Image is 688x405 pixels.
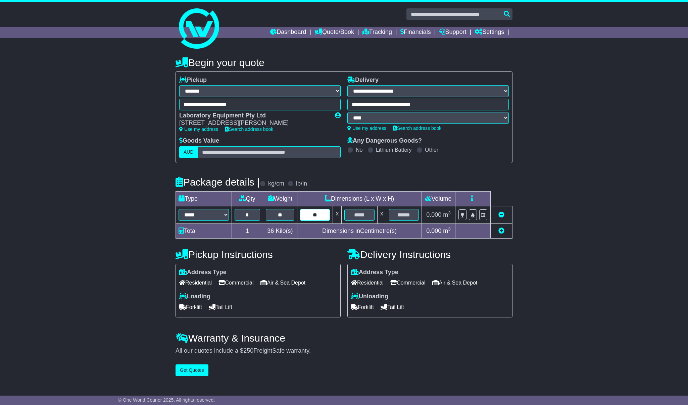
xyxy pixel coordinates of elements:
[176,249,341,260] h4: Pickup Instructions
[270,27,306,38] a: Dashboard
[179,126,218,132] a: Use my address
[448,226,451,232] sup: 3
[351,293,388,300] label: Unloading
[263,223,297,238] td: Kilo(s)
[176,223,232,238] td: Total
[179,146,198,158] label: AUD
[498,227,504,234] a: Add new item
[179,302,202,312] span: Forklift
[176,191,232,206] td: Type
[381,302,404,312] span: Tail Lift
[498,211,504,218] a: Remove this item
[425,147,438,153] label: Other
[347,125,386,131] a: Use my address
[209,302,232,312] span: Tail Lift
[225,126,273,132] a: Search address book
[260,277,306,288] span: Air & Sea Depot
[179,119,328,127] div: [STREET_ADDRESS][PERSON_NAME]
[268,180,284,188] label: kg/cm
[439,27,466,38] a: Support
[426,211,441,218] span: 0.000
[267,227,274,234] span: 36
[176,57,512,68] h4: Begin your quote
[179,293,210,300] label: Loading
[377,206,386,223] td: x
[218,277,253,288] span: Commercial
[376,147,412,153] label: Lithium Battery
[179,269,227,276] label: Address Type
[475,27,504,38] a: Settings
[426,227,441,234] span: 0.000
[443,227,451,234] span: m
[390,277,425,288] span: Commercial
[432,277,478,288] span: Air & Sea Depot
[243,347,253,354] span: 250
[347,137,422,145] label: Any Dangerous Goods?
[179,137,219,145] label: Goods Value
[347,249,512,260] h4: Delivery Instructions
[179,112,328,119] div: Laboratory Equipment Pty Ltd
[297,223,422,238] td: Dimensions in Centimetre(s)
[176,333,512,344] h4: Warranty & Insurance
[362,27,392,38] a: Tracking
[297,191,422,206] td: Dimensions (L x W x H)
[296,180,307,188] label: lb/in
[176,364,208,376] button: Get Quotes
[347,77,379,84] label: Delivery
[333,206,342,223] td: x
[179,277,212,288] span: Residential
[393,125,441,131] a: Search address book
[443,211,451,218] span: m
[422,191,455,206] td: Volume
[176,347,512,355] div: All our quotes include a $ FreightSafe warranty.
[232,223,263,238] td: 1
[351,269,398,276] label: Address Type
[176,176,260,188] h4: Package details |
[351,302,374,312] span: Forklift
[356,147,362,153] label: No
[314,27,354,38] a: Quote/Book
[263,191,297,206] td: Weight
[179,77,207,84] label: Pickup
[400,27,431,38] a: Financials
[448,210,451,215] sup: 3
[232,191,263,206] td: Qty
[118,397,215,403] span: © One World Courier 2025. All rights reserved.
[351,277,384,288] span: Residential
